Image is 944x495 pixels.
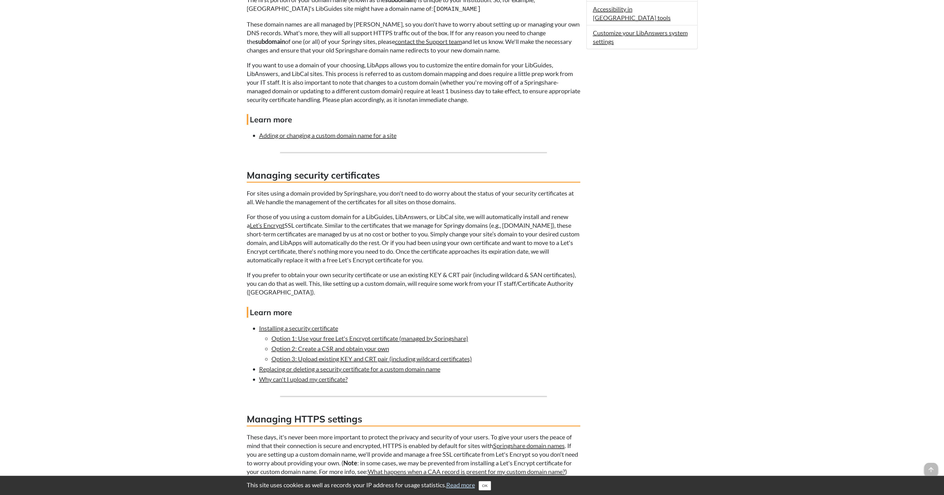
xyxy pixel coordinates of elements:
a: contact the Support team [395,38,462,45]
a: Adding or changing a custom domain name for a site [259,132,396,139]
button: Close [479,481,491,490]
a: Let’s Encrypt [250,222,284,229]
h3: Managing HTTPS settings [247,412,580,426]
span: arrow_upward [924,463,938,476]
a: arrow_upward [924,463,938,471]
a: Replacing or deleting a security certificate for a custom domain name [259,365,440,373]
h4: Learn more [247,114,580,125]
strong: Note [343,459,357,467]
a: Customize your LibAnswers system settings [593,29,688,45]
p: For sites using a domain provided by Springshare, you don't need to do worry about the status of ... [247,189,580,206]
div: This site uses cookies as well as records your IP address for usage statistics. [241,480,704,490]
a: Why can't I upload my certificate? [259,375,348,383]
a: Option 1: Use your free Let's Encrypt certificate (managed by Springshare) [271,335,468,342]
strong: subdomain [255,38,285,45]
h4: Learn more [247,307,580,318]
a: Springshare domain names [493,442,565,449]
a: Option 2: Create a CSR and obtain your own [271,345,389,352]
a: Read more [446,481,475,489]
a: Option 3: Upload existing KEY and CRT pair (including wildcard certificates) [271,355,472,362]
p: These domain names are all managed by [PERSON_NAME], so you don't have to worry about setting up ... [247,20,580,54]
em: not [403,96,411,103]
p: These days, it's never been more important to protect the privacy and security of your users. To ... [247,433,580,476]
p: If you want to use a domain of your choosing, LibApps allows you to customize the entire domain f... [247,61,580,104]
p: For those of you using a custom domain for a LibGuides, LibAnswers, or LibCal site, we will autom... [247,212,580,264]
p: If you prefer to obtain your own security certificate or use an existing KEY & CRT pair (includin... [247,270,580,296]
samp: [DOMAIN_NAME] [433,6,481,13]
h3: Managing security certificates [247,169,580,183]
a: What happens when a CAA record is present for my custom domain name? [368,468,565,475]
a: Accessibility in [GEOGRAPHIC_DATA] tools [593,5,671,21]
a: Installing a security certificate [259,324,338,332]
